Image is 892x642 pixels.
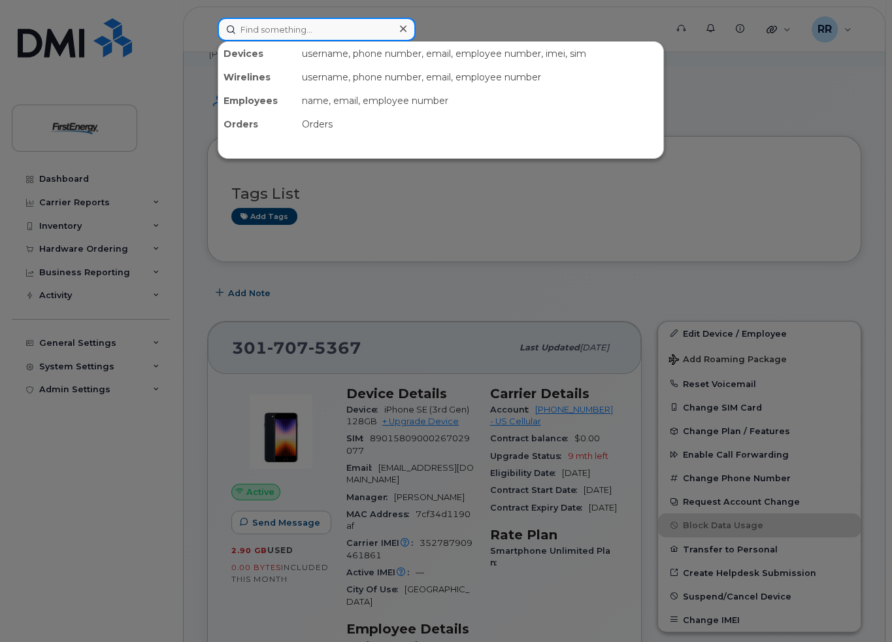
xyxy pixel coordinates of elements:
[218,112,297,136] div: Orders
[297,42,663,65] div: username, phone number, email, employee number, imei, sim
[218,42,297,65] div: Devices
[218,18,416,41] input: Find something...
[218,89,297,112] div: Employees
[835,585,882,632] iframe: Messenger Launcher
[297,65,663,89] div: username, phone number, email, employee number
[297,112,663,136] div: Orders
[297,89,663,112] div: name, email, employee number
[218,65,297,89] div: Wirelines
